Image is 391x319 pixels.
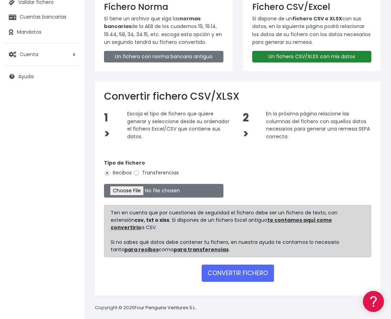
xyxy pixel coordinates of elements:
h3: Fichero CSV/Excel [252,2,372,12]
a: Cuentas bancarias [4,10,81,25]
label: Recibos [104,169,132,177]
span: 1 > [104,110,110,141]
a: Mandatos [4,25,81,40]
label: Transferencias [133,169,179,177]
span: En la próxima página relacione las columnas del fichero con aquellos datos necesarios para genera... [266,110,370,140]
p: Si dispone de un con sus datos, en la siguiente página podrá relacionar los datos de su fichero c... [252,15,372,46]
a: Un fichero con norma bancaria antiguo [104,51,223,62]
a: Cuenta [4,47,81,62]
span: Cuenta [20,51,38,58]
button: CONVERTIR FICHERO [202,265,274,281]
a: para transferencias [174,246,229,253]
a: te contamos aquí como convertirlo [111,217,332,231]
a: Four Penguins Ventures S.L. [135,304,196,311]
span: Ayuda [18,73,34,80]
h2: Convertir fichero CSV/XLSX [104,91,371,102]
strong: fichero CSV o XLSX [292,15,342,22]
div: Ten en cuenta que por cuestiones de seguridad el fichero debe ser un fichero de texto, con extens... [104,205,371,257]
a: para recibos [124,246,159,253]
strong: csv, txt o xlsx [135,217,169,224]
p: Si tiene un archivo que siga las de la AEB de los cuadernos 19, 19.14, 19.44, 58, 34, 34.15, etc.... [104,15,223,46]
span: 2 > [243,110,249,141]
a: Un fichero CSV/XLSX con mis datos [252,51,372,62]
strong: Tipo de fichero [104,159,145,166]
h3: Fichero Norma [104,2,223,12]
span: Escoja el tipo de fichero que quiere generar y seleccione desde su ordenador el fichero Excel/CSV... [127,110,229,140]
a: Ayuda [4,69,81,84]
p: Copyright © 2025 . [95,304,197,312]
